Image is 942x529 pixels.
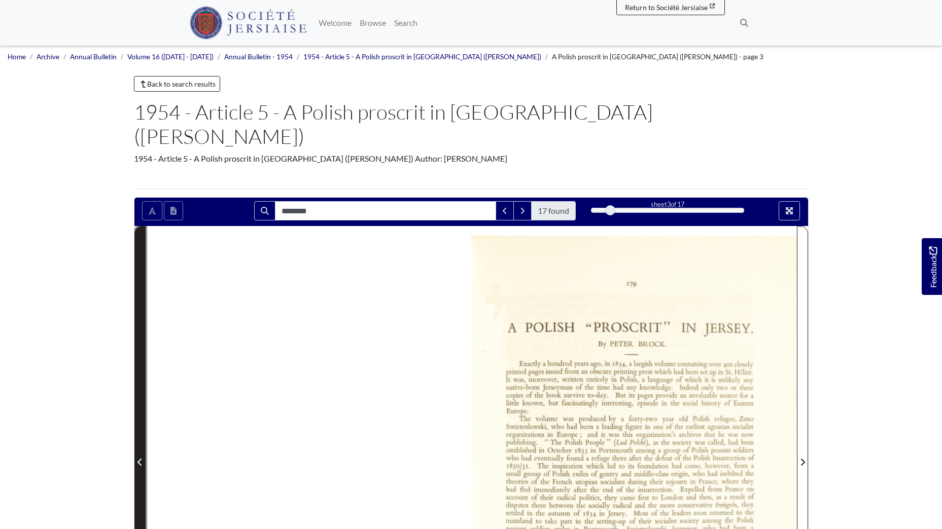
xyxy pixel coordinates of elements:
[70,53,117,61] a: Annual Bulletin
[134,100,809,148] h1: 1954 - Article 5 - A Polish proscrit in [GEOGRAPHIC_DATA] ([PERSON_NAME])
[356,13,390,33] a: Browse
[303,53,541,61] a: 1954 - Article 5 - A Polish proscrit in [GEOGRAPHIC_DATA] ([PERSON_NAME])
[190,7,307,39] img: Société Jersiaise
[37,53,59,61] a: Archive
[625,3,708,12] span: Return to Société Jersiaise
[315,13,356,33] a: Welcome
[496,201,514,220] button: Previous Match
[591,200,744,209] div: sheet of 17
[275,201,496,220] input: Search for
[190,4,307,42] a: Société Jersiaise logo
[134,153,809,165] div: 1954 - Article 5 - A Polish proscrit in [GEOGRAPHIC_DATA] ([PERSON_NAME]) Author: [PERSON_NAME]
[8,53,26,61] a: Home
[164,201,183,220] button: Open transcription window
[127,53,214,61] a: Volume 16 ([DATE] - [DATE])
[224,53,293,61] a: Annual Bulletin - 1954
[254,201,275,220] button: Search
[922,238,942,295] a: Would you like to provide feedback?
[552,53,763,61] span: A Polish proscrit in [GEOGRAPHIC_DATA] ([PERSON_NAME]) - page 3
[667,200,671,208] span: 3
[134,76,221,92] a: Back to search results
[390,13,422,33] a: Search
[142,201,162,220] button: Toggle text selection (Alt+T)
[513,201,532,220] button: Next Match
[927,246,939,287] span: Feedback
[531,201,576,220] span: 17 found
[779,201,800,220] button: Full screen mode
